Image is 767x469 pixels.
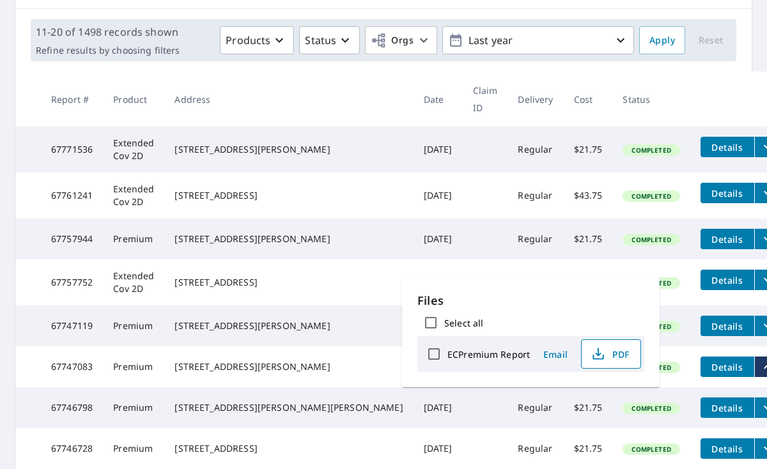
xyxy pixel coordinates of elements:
[442,26,634,54] button: Last year
[649,33,675,49] span: Apply
[174,276,403,289] div: [STREET_ADDRESS]
[701,357,754,377] button: detailsBtn-67747083
[174,360,403,373] div: [STREET_ADDRESS][PERSON_NAME]
[103,387,164,428] td: Premium
[174,189,403,202] div: [STREET_ADDRESS]
[701,229,754,249] button: detailsBtn-67757944
[540,348,571,360] span: Email
[463,29,613,52] p: Last year
[36,45,180,56] p: Refine results by choosing filters
[708,187,747,199] span: Details
[103,72,164,127] th: Product
[41,305,103,346] td: 67747119
[624,192,678,201] span: Completed
[414,387,463,428] td: [DATE]
[41,346,103,387] td: 67747083
[507,387,563,428] td: Regular
[507,428,563,469] td: Regular
[589,346,630,362] span: PDF
[174,233,403,245] div: [STREET_ADDRESS][PERSON_NAME]
[447,348,530,360] label: ECPremium Report
[41,173,103,219] td: 67761241
[708,274,747,286] span: Details
[624,404,678,413] span: Completed
[708,361,747,373] span: Details
[365,26,437,54] button: Orgs
[463,72,508,127] th: Claim ID
[507,173,563,219] td: Regular
[41,428,103,469] td: 67746728
[701,270,754,290] button: detailsBtn-67757752
[299,26,360,54] button: Status
[41,387,103,428] td: 67746798
[41,127,103,173] td: 67771536
[414,219,463,259] td: [DATE]
[507,72,563,127] th: Delivery
[564,428,613,469] td: $21.75
[708,443,747,455] span: Details
[639,26,685,54] button: Apply
[226,33,270,48] p: Products
[103,173,164,219] td: Extended Cov 2D
[174,401,403,414] div: [STREET_ADDRESS][PERSON_NAME][PERSON_NAME]
[564,387,613,428] td: $21.75
[164,72,413,127] th: Address
[535,344,576,364] button: Email
[36,24,180,40] p: 11-20 of 1498 records shown
[624,235,678,244] span: Completed
[414,173,463,219] td: [DATE]
[414,428,463,469] td: [DATE]
[701,397,754,418] button: detailsBtn-67746798
[701,183,754,203] button: detailsBtn-67761241
[103,259,164,305] td: Extended Cov 2D
[701,438,754,459] button: detailsBtn-67746728
[444,317,483,329] label: Select all
[507,219,563,259] td: Regular
[103,346,164,387] td: Premium
[507,259,563,305] td: Regular
[103,428,164,469] td: Premium
[624,445,678,454] span: Completed
[564,127,613,173] td: $21.75
[41,72,103,127] th: Report #
[174,143,403,156] div: [STREET_ADDRESS][PERSON_NAME]
[41,259,103,305] td: 67757752
[174,319,403,332] div: [STREET_ADDRESS][PERSON_NAME]
[220,26,294,54] button: Products
[701,316,754,336] button: detailsBtn-67747119
[103,127,164,173] td: Extended Cov 2D
[701,137,754,157] button: detailsBtn-67771536
[414,127,463,173] td: [DATE]
[417,292,644,309] p: Files
[624,146,678,155] span: Completed
[371,33,414,49] span: Orgs
[414,259,463,305] td: [DATE]
[564,72,613,127] th: Cost
[414,72,463,127] th: Date
[612,72,690,127] th: Status
[103,219,164,259] td: Premium
[41,219,103,259] td: 67757944
[564,173,613,219] td: $43.75
[305,33,336,48] p: Status
[103,305,164,346] td: Premium
[708,402,747,414] span: Details
[174,442,403,455] div: [STREET_ADDRESS]
[564,219,613,259] td: $21.75
[581,339,641,369] button: PDF
[564,259,613,305] td: $21.75
[708,141,747,153] span: Details
[708,320,747,332] span: Details
[507,127,563,173] td: Regular
[708,233,747,245] span: Details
